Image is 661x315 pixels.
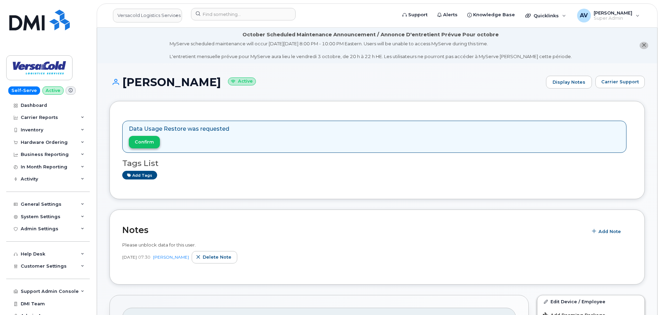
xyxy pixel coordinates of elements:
[122,254,137,260] span: [DATE]
[109,76,543,88] h1: [PERSON_NAME]
[203,254,231,260] span: Delete note
[122,242,196,248] span: Please unblock data for this user.
[170,40,572,60] div: MyServe scheduled maintenance will occur [DATE][DATE] 8:00 PM - 10:00 PM Eastern. Users will be u...
[242,31,499,38] div: October Scheduled Maintenance Announcement / Annonce D'entretient Prévue Pour octobre
[129,125,229,133] p: Data Usage Restore was requested
[122,159,632,168] h3: Tags List
[129,136,160,148] button: Confirm
[537,295,644,308] a: Edit Device / Employee
[122,171,157,179] a: Add tags
[546,76,592,89] a: Display Notes
[192,251,237,263] button: Delete note
[122,225,584,235] h2: Notes
[640,42,648,49] button: close notification
[135,139,154,145] span: Confirm
[595,76,645,88] button: Carrier Support
[601,78,639,85] span: Carrier Support
[153,254,189,260] a: [PERSON_NAME]
[587,225,627,238] button: Add Note
[598,228,621,235] span: Add Note
[228,77,256,85] small: Active
[138,254,150,260] span: 07:30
